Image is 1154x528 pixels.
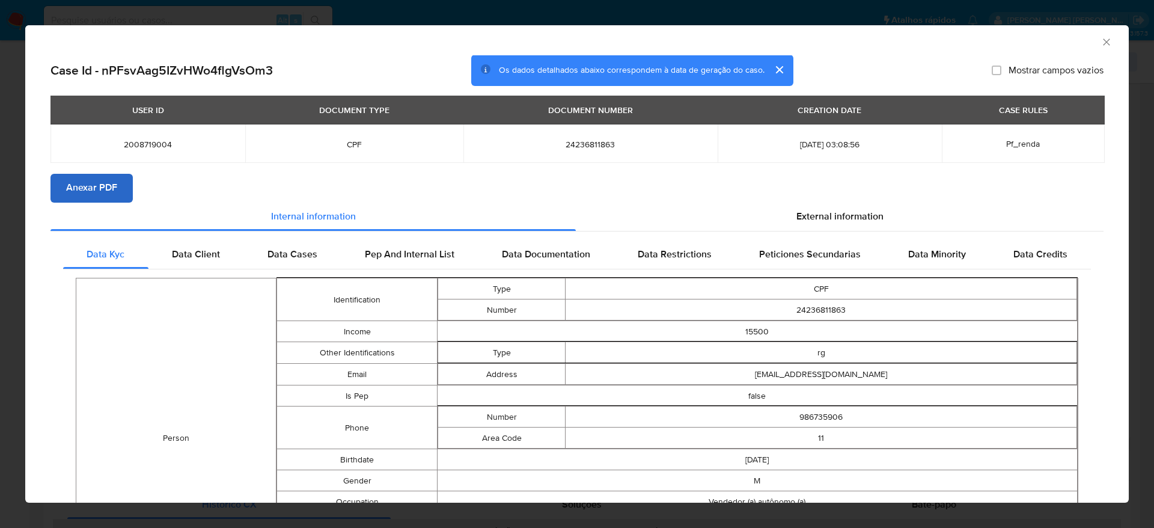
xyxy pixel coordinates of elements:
[65,139,231,150] span: 2008719004
[437,470,1077,491] td: M
[1013,248,1067,262] span: Data Credits
[437,321,1077,342] td: 15500
[25,25,1129,503] div: closure-recommendation-modal
[1006,138,1040,150] span: Pf_renda
[796,210,884,224] span: External information
[260,139,448,150] span: CPF
[502,248,590,262] span: Data Documentation
[125,100,171,120] div: USER ID
[437,491,1077,512] td: Vendedor (a) autônomo (a)
[87,248,124,262] span: Data Kyc
[277,449,437,470] td: Birthdate
[732,139,927,150] span: [DATE] 03:08:56
[908,248,966,262] span: Data Minority
[271,210,356,224] span: Internal information
[438,299,566,321] td: Number
[63,241,1091,269] div: Detailed internal info
[566,407,1077,428] td: 986735906
[1101,36,1111,47] button: Fechar a janela
[1009,64,1104,76] span: Mostrar campos vazios
[992,100,1055,120] div: CASE RULES
[50,63,273,78] h2: Case Id - nPFsvAag5IZvHWo4flgVsOm3
[765,55,793,84] button: cerrar
[66,175,117,201] span: Anexar PDF
[277,491,437,512] td: Occupation
[992,66,1001,75] input: Mostrar campos vazios
[638,248,712,262] span: Data Restrictions
[277,364,437,385] td: Email
[478,139,703,150] span: 24236811863
[438,342,566,363] td: Type
[566,299,1077,321] td: 24236811863
[566,278,1077,299] td: CPF
[499,64,765,76] span: Os dados detalhados abaixo correspondem à data de geração do caso.
[438,428,566,449] td: Area Code
[437,385,1077,407] td: false
[566,364,1077,385] td: [EMAIL_ADDRESS][DOMAIN_NAME]
[277,385,437,407] td: Is Pep
[312,100,397,120] div: DOCUMENT TYPE
[438,364,566,385] td: Address
[759,248,861,262] span: Peticiones Secundarias
[172,248,220,262] span: Data Client
[566,428,1077,449] td: 11
[277,470,437,491] td: Gender
[277,342,437,364] td: Other Identifications
[566,342,1077,363] td: rg
[50,174,133,203] button: Anexar PDF
[277,407,437,449] td: Phone
[50,203,1104,232] div: Detailed info
[365,248,454,262] span: Pep And Internal List
[541,100,640,120] div: DOCUMENT NUMBER
[438,407,566,428] td: Number
[790,100,869,120] div: CREATION DATE
[438,278,566,299] td: Type
[437,449,1077,470] td: [DATE]
[277,278,437,321] td: Identification
[267,248,317,262] span: Data Cases
[277,321,437,342] td: Income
